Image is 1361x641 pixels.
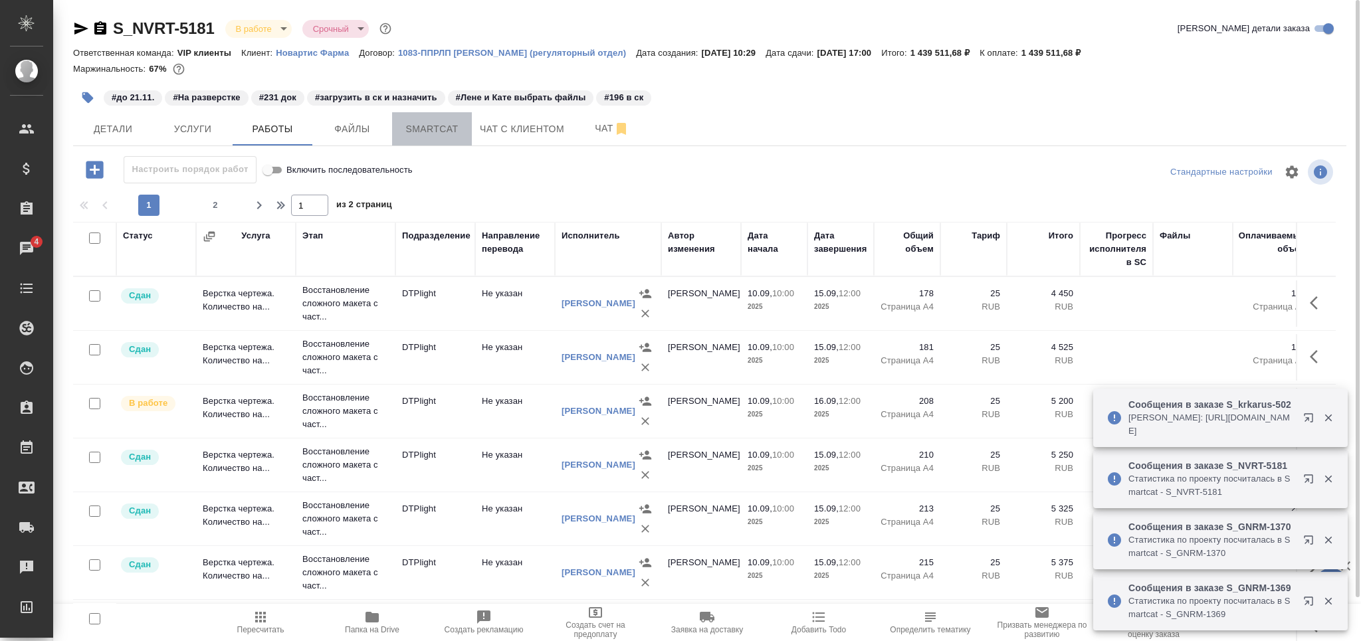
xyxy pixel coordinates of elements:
[1295,466,1327,498] button: Открыть в новой вкладке
[1128,581,1295,595] p: Сообщения в заказе S_GNRM-1369
[302,337,389,377] p: Восстановление сложного макета с част...
[548,620,643,639] span: Создать счет на предоплату
[814,229,867,256] div: Дата завершения
[881,48,910,58] p: Итого:
[791,625,846,634] span: Добавить Todo
[1013,448,1073,462] p: 5 250
[947,502,1000,515] p: 25
[302,391,389,431] p: Восстановление сложного макета с част...
[129,558,151,571] p: Сдан
[102,91,163,102] span: до 21.11.
[839,288,861,298] p: 12:00
[661,496,741,542] td: [PERSON_NAME]
[232,23,276,35] button: В работе
[890,625,970,634] span: Определить тематику
[972,229,1000,242] div: Тариф
[635,519,655,539] button: Удалить
[163,91,249,102] span: На разверстке
[475,549,555,596] td: Не указан
[398,46,636,58] a: 1083-ППРЛП [PERSON_NAME] (регуляторный отдел)
[881,287,934,300] p: 178
[395,280,475,327] td: DTPlight
[881,502,934,515] p: 213
[881,341,934,354] p: 181
[1167,162,1276,183] div: split button
[475,280,555,327] td: Не указан
[1128,472,1295,499] p: Cтатистика по проекту посчиталась в Smartcat - S_NVRT-5181
[910,48,980,58] p: 1 439 511,68 ₽
[1239,341,1306,354] p: 181
[772,504,794,513] p: 10:00
[748,450,772,460] p: 10.09,
[173,91,240,104] p: #На разверстке
[947,515,1000,529] p: RUB
[1239,229,1306,256] div: Оплачиваемый объем
[748,515,801,529] p: 2025
[1302,287,1334,319] button: Здесь прячутся важные кнопки
[1013,354,1073,367] p: RUB
[661,280,741,327] td: [PERSON_NAME]
[875,604,986,641] button: Определить тематику
[129,397,167,410] p: В работе
[129,343,151,356] p: Сдан
[203,230,216,243] button: Сгруппировать
[604,91,643,104] p: #196 в ск
[120,556,189,574] div: Менеджер проверил работу исполнителя, передает ее на следующий этап
[839,396,861,406] p: 12:00
[881,300,934,314] p: Страница А4
[359,48,398,58] p: Договор:
[562,352,635,362] a: [PERSON_NAME]
[205,604,316,641] button: Пересчитать
[772,288,794,298] p: 10:00
[881,395,934,408] p: 208
[772,342,794,352] p: 10:00
[748,569,801,583] p: 2025
[113,19,215,37] a: S_NVRT-5181
[1239,300,1306,314] p: Страница А4
[92,21,108,37] button: Скопировать ссылку
[636,48,701,58] p: Дата создания:
[702,48,766,58] p: [DATE] 10:29
[839,450,861,460] p: 12:00
[671,625,743,634] span: Заявка на доставку
[3,232,50,265] a: 4
[1128,595,1295,621] p: Cтатистика по проекту посчиталась в Smartcat - S_GNRM-1369
[196,442,296,488] td: Верстка чертежа. Количество на...
[814,300,867,314] p: 2025
[1178,22,1310,35] span: [PERSON_NAME] детали заказа
[1087,229,1146,269] div: Прогресс исполнителя в SC
[276,46,359,58] a: Новартис Фарма
[772,557,794,567] p: 10:00
[81,121,145,137] span: Детали
[1302,341,1334,373] button: Здесь прячутся важные кнопки
[772,396,794,406] p: 10:00
[1314,412,1342,424] button: Закрыть
[302,499,389,539] p: Восстановление сложного макета с част...
[562,460,635,470] a: [PERSON_NAME]
[839,504,861,513] p: 12:00
[562,567,635,577] a: [PERSON_NAME]
[947,395,1000,408] p: 25
[1295,588,1327,620] button: Открыть в новой вкладке
[196,496,296,542] td: Верстка чертежа. Количество на...
[237,625,284,634] span: Пересчитать
[302,229,323,242] div: Этап
[1013,569,1073,583] p: RUB
[1295,405,1327,436] button: Открыть в новой вкладке
[748,288,772,298] p: 10.09,
[748,504,772,513] p: 10.09,
[1013,287,1073,300] p: 4 450
[1013,395,1073,408] p: 5 200
[881,354,934,367] p: Страница А4
[1314,595,1342,607] button: Закрыть
[748,396,772,406] p: 10.09,
[398,48,636,58] p: 1083-ППРЛП [PERSON_NAME] (регуляторный отдел)
[562,229,620,242] div: Исполнитель
[120,502,189,520] div: Менеджер проверил работу исполнителя, передает ее на следующий этап
[814,396,839,406] p: 16.09,
[635,304,655,323] button: Удалить
[947,341,1000,354] p: 25
[661,549,741,596] td: [PERSON_NAME]
[814,288,839,298] p: 15.09,
[482,229,548,256] div: Направление перевода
